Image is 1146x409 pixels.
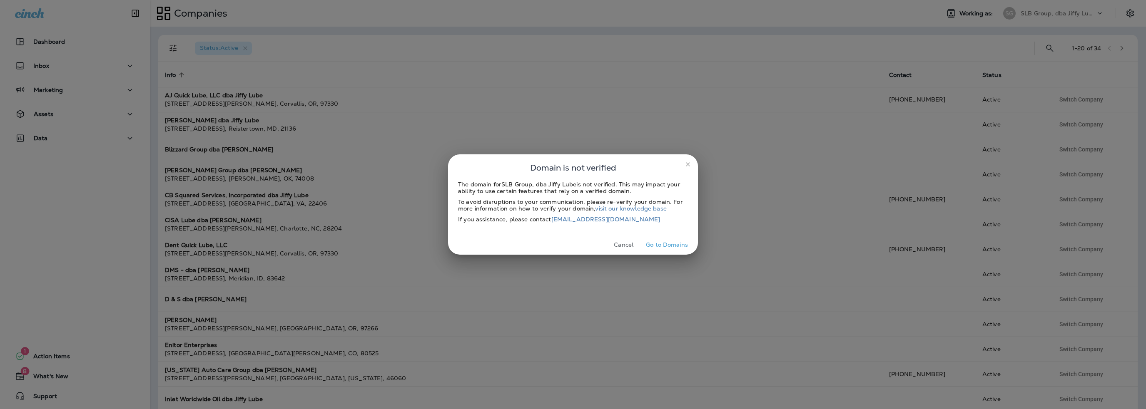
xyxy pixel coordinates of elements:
[643,238,691,251] button: Go to Domains
[458,198,688,212] div: To avoid disruptions to your communication, please re-verify your domain. For more information on...
[458,181,688,194] div: The domain for SLB Group, dba Jiffy Lube is not verified. This may impact your ability to use cer...
[681,158,695,171] button: close
[595,205,666,212] a: visit our knowledge base
[551,216,660,223] a: [EMAIL_ADDRESS][DOMAIN_NAME]
[530,161,616,174] span: Domain is not verified
[458,216,688,223] div: If you assistance, please contact
[608,238,639,251] button: Cancel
